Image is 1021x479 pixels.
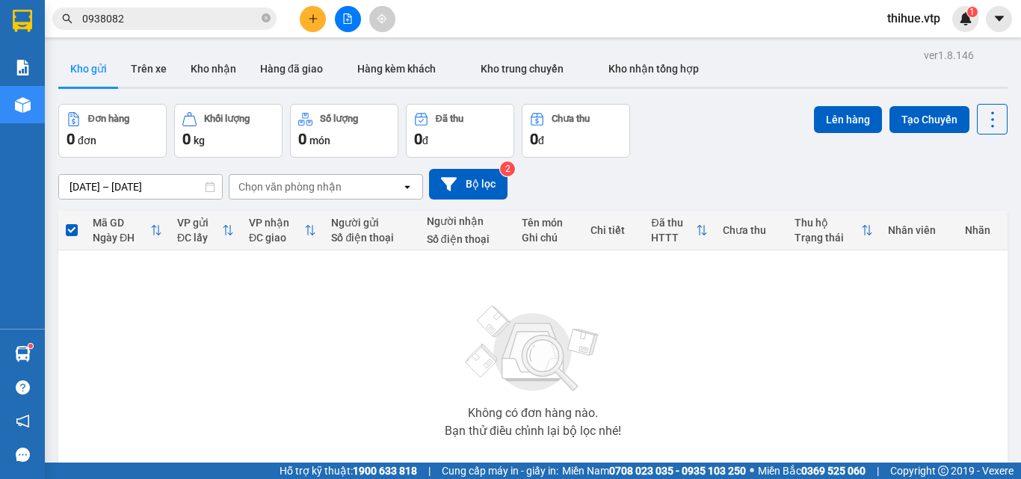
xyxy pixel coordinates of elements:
[959,12,972,25] img: icon-new-feature
[608,63,699,75] span: Kho nhận tổng hợp
[795,232,861,244] div: Trạng thái
[85,211,170,250] th: Toggle SortBy
[522,217,576,229] div: Tên món
[248,51,335,87] button: Hàng đã giao
[436,114,463,124] div: Đã thu
[651,232,696,244] div: HTTT
[369,6,395,32] button: aim
[15,346,31,362] img: warehouse-icon
[795,217,861,229] div: Thu hộ
[82,10,259,27] input: Tìm tên, số ĐT hoặc mã đơn
[965,224,999,236] div: Nhãn
[522,232,576,244] div: Ghi chú
[750,468,754,474] span: ⚪️
[500,161,515,176] sup: 2
[262,13,271,22] span: close-circle
[300,6,326,32] button: plus
[15,60,31,75] img: solution-icon
[986,6,1012,32] button: caret-down
[562,463,746,479] span: Miền Nam
[16,380,30,395] span: question-circle
[280,463,417,479] span: Hỗ trợ kỹ thuật:
[938,466,948,476] span: copyright
[177,232,222,244] div: ĐC lấy
[651,217,696,229] div: Đã thu
[194,135,205,146] span: kg
[262,12,271,26] span: close-circle
[481,63,564,75] span: Kho trung chuyển
[78,135,96,146] span: đơn
[414,130,422,148] span: 0
[62,13,73,24] span: search
[889,106,969,133] button: Tạo Chuyến
[353,465,417,477] strong: 1900 633 818
[308,13,318,24] span: plus
[590,224,636,236] div: Chi tiết
[174,104,283,158] button: Khối lượng0kg
[875,9,952,28] span: thihue.vtp
[993,12,1006,25] span: caret-down
[335,6,361,32] button: file-add
[723,224,780,236] div: Chưa thu
[552,114,590,124] div: Chưa thu
[814,106,882,133] button: Lên hàng
[877,463,879,479] span: |
[309,135,330,146] span: món
[522,104,630,158] button: Chưa thu0đ
[238,179,342,194] div: Chọn văn phòng nhận
[967,7,978,17] sup: 1
[15,97,31,113] img: warehouse-icon
[320,114,358,124] div: Số lượng
[422,135,428,146] span: đ
[342,13,353,24] span: file-add
[888,224,950,236] div: Nhân viên
[177,217,222,229] div: VP gửi
[406,104,514,158] button: Đã thu0đ
[119,51,179,87] button: Trên xe
[179,51,248,87] button: Kho nhận
[538,135,544,146] span: đ
[401,181,413,193] svg: open
[787,211,880,250] th: Toggle SortBy
[59,175,222,199] input: Select a date range.
[377,13,387,24] span: aim
[427,215,507,227] div: Người nhận
[357,63,436,75] span: Hàng kèm khách
[298,130,306,148] span: 0
[331,217,411,229] div: Người gửi
[58,51,119,87] button: Kho gửi
[88,114,129,124] div: Đơn hàng
[67,130,75,148] span: 0
[427,233,507,245] div: Số điện thoại
[249,217,305,229] div: VP nhận
[170,211,241,250] th: Toggle SortBy
[16,448,30,462] span: message
[758,463,866,479] span: Miền Bắc
[429,169,508,200] button: Bộ lọc
[93,217,150,229] div: Mã GD
[58,104,167,158] button: Đơn hàng0đơn
[442,463,558,479] span: Cung cấp máy in - giấy in:
[644,211,715,250] th: Toggle SortBy
[241,211,324,250] th: Toggle SortBy
[331,232,411,244] div: Số điện thoại
[445,425,621,437] div: Bạn thử điều chỉnh lại bộ lọc nhé!
[182,130,191,148] span: 0
[530,130,538,148] span: 0
[16,414,30,428] span: notification
[468,407,598,419] div: Không có đơn hàng nào.
[458,297,608,401] img: svg+xml;base64,PHN2ZyBjbGFzcz0ibGlzdC1wbHVnX19zdmciIHhtbG5zPSJodHRwOi8vd3d3LnczLm9yZy8yMDAwL3N2Zy...
[428,463,431,479] span: |
[249,232,305,244] div: ĐC giao
[13,10,32,32] img: logo-vxr
[290,104,398,158] button: Số lượng0món
[28,344,33,348] sup: 1
[801,465,866,477] strong: 0369 525 060
[93,232,150,244] div: Ngày ĐH
[609,465,746,477] strong: 0708 023 035 - 0935 103 250
[204,114,250,124] div: Khối lượng
[969,7,975,17] span: 1
[924,47,974,64] div: ver 1.8.146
